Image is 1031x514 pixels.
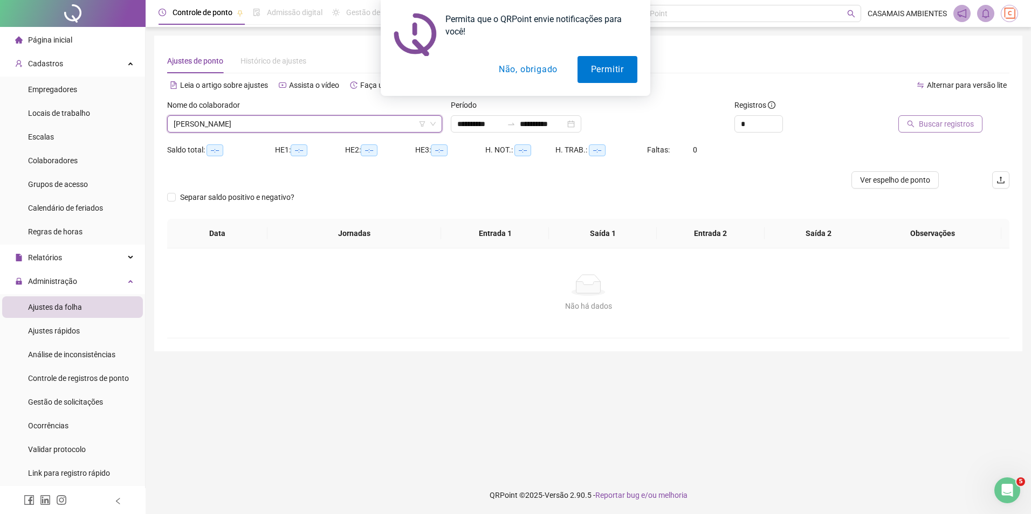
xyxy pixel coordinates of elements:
[595,491,688,499] span: Reportar bug e/ou melhoria
[485,144,555,156] div: H. NOT.:
[394,13,437,56] img: notification icon
[267,219,441,248] th: Jornadas
[873,227,993,239] span: Observações
[28,445,86,454] span: Validar protocolo
[28,469,110,477] span: Link para registro rápido
[28,156,78,165] span: Colaboradores
[555,144,647,156] div: H. TRAB.:
[1016,477,1025,486] span: 5
[56,495,67,505] span: instagram
[15,277,23,285] span: lock
[180,300,996,312] div: Não há dados
[437,13,637,38] div: Permita que o QRPoint envie notificações para você!
[176,191,299,203] span: Separar saldo positivo e negativo?
[167,219,267,248] th: Data
[545,491,568,499] span: Versão
[291,144,307,156] span: --:--
[430,121,436,127] span: down
[345,144,415,156] div: HE 2:
[431,144,448,156] span: --:--
[28,374,129,383] span: Controle de registros de ponto
[15,254,23,261] span: file
[919,118,974,130] span: Buscar registros
[657,219,765,248] th: Entrada 2
[994,477,1020,503] iframe: Intercom live chat
[768,101,775,109] span: info-circle
[549,219,657,248] th: Saída 1
[415,144,485,156] div: HE 3:
[441,219,549,248] th: Entrada 1
[451,99,484,111] label: Período
[28,133,54,141] span: Escalas
[28,109,90,117] span: Locais de trabalho
[28,350,115,359] span: Análise de inconsistências
[28,421,68,430] span: Ocorrências
[114,497,122,505] span: left
[28,253,62,262] span: Relatórios
[28,303,82,311] span: Ajustes da folha
[28,327,80,335] span: Ajustes rápidos
[28,204,103,212] span: Calendário de feriados
[589,144,606,156] span: --:--
[28,180,88,189] span: Grupos de acesso
[40,495,51,505] span: linkedin
[28,277,77,286] span: Administração
[996,176,1005,184] span: upload
[24,495,35,505] span: facebook
[851,171,939,189] button: Ver espelho de ponto
[419,121,425,127] span: filter
[765,219,872,248] th: Saída 2
[507,120,515,128] span: to
[28,398,103,406] span: Gestão de solicitações
[860,174,930,186] span: Ver espelho de ponto
[485,56,571,83] button: Não, obrigado
[907,120,915,128] span: search
[28,227,83,236] span: Regras de horas
[275,144,345,156] div: HE 1:
[167,99,247,111] label: Nome do colaborador
[507,120,515,128] span: swap-right
[167,144,275,156] div: Saldo total:
[864,219,1001,248] th: Observações
[734,99,775,111] span: Registros
[146,476,1031,514] footer: QRPoint © 2025 - 2.90.5 -
[578,56,637,83] button: Permitir
[693,145,697,154] span: 0
[898,115,982,133] button: Buscar registros
[174,116,436,132] span: ALEXANDRA BEZERRA DA SILVA CHAVES
[647,145,671,154] span: Faltas:
[207,144,223,156] span: --:--
[514,144,531,156] span: --:--
[361,144,377,156] span: --:--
